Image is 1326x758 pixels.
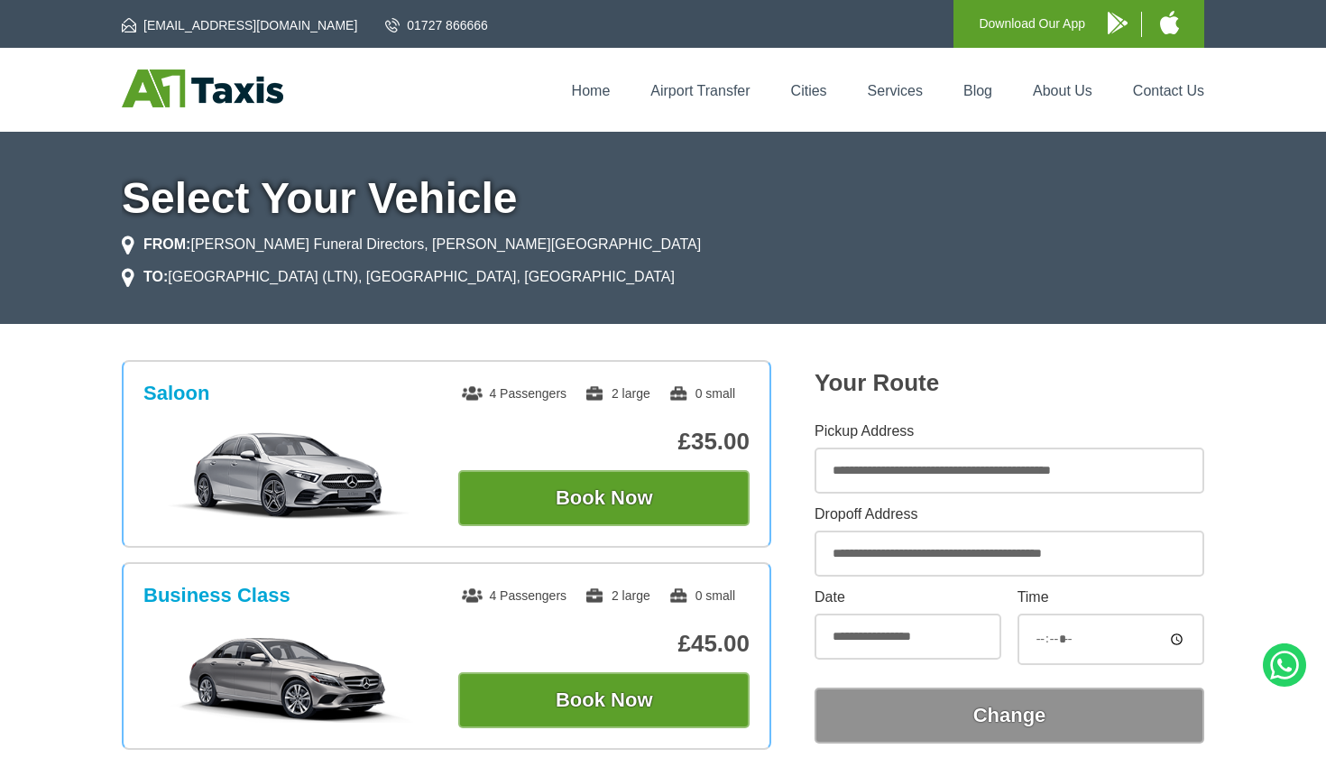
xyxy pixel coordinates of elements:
[143,584,290,607] h3: Business Class
[585,386,650,401] span: 2 large
[143,382,209,405] h3: Saloon
[1108,12,1128,34] img: A1 Taxis Android App
[1160,11,1179,34] img: A1 Taxis iPhone App
[122,16,357,34] a: [EMAIL_ADDRESS][DOMAIN_NAME]
[153,430,425,521] img: Saloon
[585,588,650,603] span: 2 large
[458,672,750,728] button: Book Now
[815,507,1204,522] label: Dropoff Address
[458,470,750,526] button: Book Now
[153,633,425,723] img: Business Class
[122,234,701,255] li: [PERSON_NAME] Funeral Directors, [PERSON_NAME][GEOGRAPHIC_DATA]
[122,177,1204,220] h1: Select Your Vehicle
[122,266,675,288] li: [GEOGRAPHIC_DATA] (LTN), [GEOGRAPHIC_DATA], [GEOGRAPHIC_DATA]
[668,588,735,603] span: 0 small
[815,590,1001,605] label: Date
[1079,718,1317,758] iframe: chat widget
[385,16,488,34] a: 01727 866666
[1018,590,1204,605] label: Time
[791,83,827,98] a: Cities
[143,269,168,284] strong: TO:
[458,428,750,456] p: £35.00
[572,83,611,98] a: Home
[979,13,1085,35] p: Download Our App
[963,83,992,98] a: Blog
[462,386,566,401] span: 4 Passengers
[815,369,1204,397] h2: Your Route
[815,424,1204,439] label: Pickup Address
[462,588,566,603] span: 4 Passengers
[815,688,1204,744] button: Change
[122,69,283,107] img: A1 Taxis St Albans LTD
[1033,83,1092,98] a: About Us
[668,386,735,401] span: 0 small
[868,83,923,98] a: Services
[650,83,750,98] a: Airport Transfer
[458,630,750,658] p: £45.00
[143,236,190,252] strong: FROM:
[1133,83,1204,98] a: Contact Us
